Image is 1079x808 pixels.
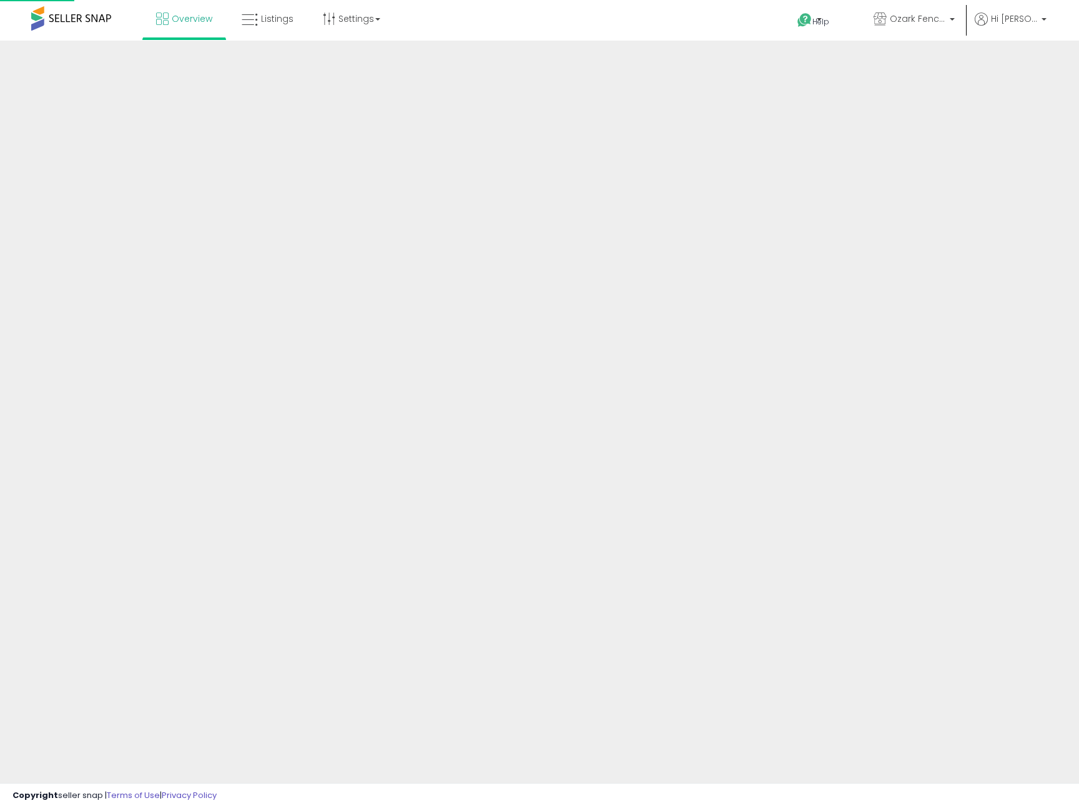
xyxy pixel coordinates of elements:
span: Help [812,16,829,27]
span: Listings [261,12,293,25]
i: Get Help [797,12,812,28]
span: Overview [172,12,212,25]
span: Hi [PERSON_NAME] [991,12,1038,25]
span: Ozark Fence & Supply [890,12,946,25]
a: Hi [PERSON_NAME] [975,12,1047,41]
a: Help [787,3,854,41]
